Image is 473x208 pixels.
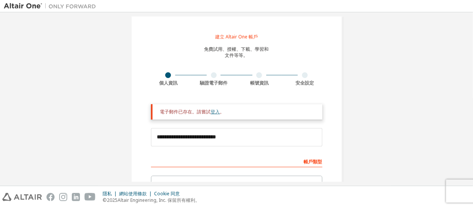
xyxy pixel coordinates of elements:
img: altair_logo.svg [2,193,42,201]
font: 安全設定 [295,80,314,86]
font: 建立 Altair One 帳戶 [215,33,258,40]
font: 網站使用條款 [119,190,147,197]
font: 文件等等。 [225,52,248,58]
a: 登入 [211,108,220,115]
img: linkedin.svg [72,193,80,201]
img: youtube.svg [85,193,96,201]
font: 隱私 [103,190,112,197]
font: 。 [220,108,225,115]
font: 免費試用、授權、下載、學習和 [204,46,269,52]
font: 帳號資訊 [250,80,269,86]
img: facebook.svg [46,193,55,201]
font: © [103,197,107,203]
font: 2025 [107,197,118,203]
font: 個人資訊 [159,80,178,86]
font: Altair Engineering, Inc. 保留所有權利。 [118,197,200,203]
img: 牽牛星一號 [4,2,100,10]
font: 帳戶類型 [304,158,322,165]
font: 驗證電子郵件 [200,80,227,86]
img: instagram.svg [59,193,67,201]
font: Cookie 同意 [154,190,180,197]
font: 電子郵件已存在。請嘗試 [160,108,211,115]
